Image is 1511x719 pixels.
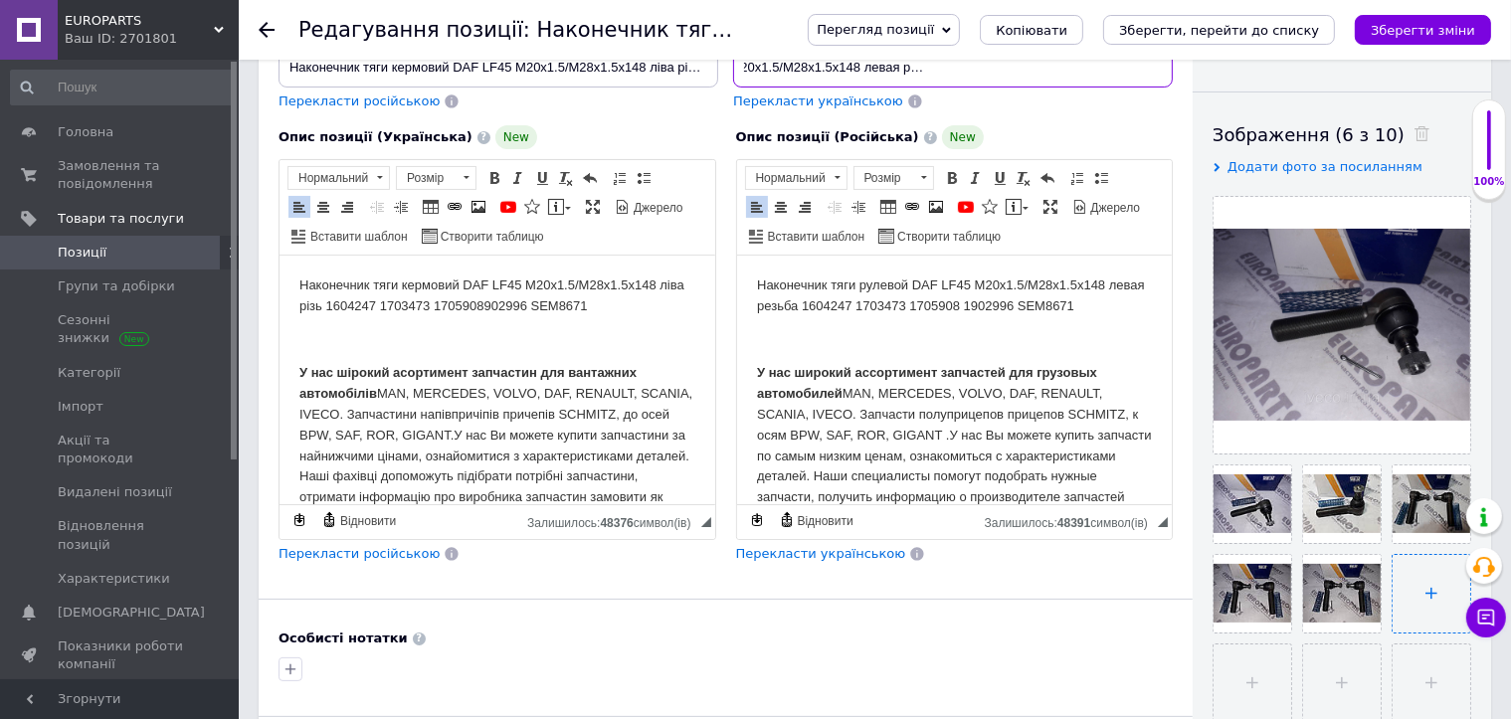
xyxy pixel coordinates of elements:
a: Вставити іконку [521,196,543,218]
a: Вставити повідомлення [545,196,574,218]
span: Розмір [854,167,914,189]
span: Потягніть для зміни розмірів [1158,517,1168,527]
span: Головна [58,123,113,141]
a: Зменшити відступ [824,196,846,218]
span: Перегляд позиції [817,22,934,37]
a: Джерело [1069,196,1144,218]
a: По правому краю [794,196,816,218]
button: Чат з покупцем [1466,598,1506,637]
a: Підкреслений (Ctrl+U) [531,167,553,189]
a: Таблиця [420,196,442,218]
a: Повернути (Ctrl+Z) [1037,167,1058,189]
span: Акції та промокоди [58,432,184,467]
a: Вставити/видалити маркований список [633,167,655,189]
a: Зображення [925,196,947,218]
input: Наприклад, H&M жіноча сукня зелена 38 розмір вечірня максі з блискітками [279,48,718,88]
a: Курсив (Ctrl+I) [507,167,529,189]
a: Максимізувати [582,196,604,218]
span: New [942,125,984,149]
span: Замовлення та повідомлення [58,157,184,193]
span: Групи та добірки [58,277,175,295]
span: Нормальний [288,167,370,189]
a: Вставити/видалити маркований список [1090,167,1112,189]
iframe: Редактор, 77E99B3C-A4FC-4FB9-921F-8FC7ACC42EE3 [737,256,1173,504]
a: Вставити іконку [979,196,1001,218]
span: 48376 [600,516,633,530]
a: Вставити/Редагувати посилання (Ctrl+L) [444,196,466,218]
span: EUROPARTS [65,12,214,30]
span: Перекласти українською [736,546,906,561]
div: 100% Якість заповнення [1472,99,1506,200]
div: Зображення (6 з 10) [1213,122,1471,147]
a: Збільшити відступ [848,196,869,218]
a: Вставити шаблон [746,225,868,247]
i: Зберегти зміни [1371,23,1475,38]
span: Опис позиції (Українська) [279,129,472,144]
a: Курсив (Ctrl+I) [965,167,987,189]
a: Нормальний [745,166,848,190]
button: Зберегти зміни [1355,15,1491,45]
a: Розмір [853,166,934,190]
p: Наконечник тяги кермовий DAF LF45 M20x1.5/M28x1.5x148 ліва різь 1604247 1703473 1705908902996 SEM... [20,20,416,62]
i: Зберегти, перейти до списку [1119,23,1319,38]
span: Додати фото за посиланням [1228,159,1422,174]
div: Кiлькiсть символiв [985,511,1158,530]
a: Жирний (Ctrl+B) [483,167,505,189]
a: Вставити шаблон [288,225,411,247]
a: Додати відео з YouTube [497,196,519,218]
span: Категорії [58,364,120,382]
a: Додати відео з YouTube [955,196,977,218]
p: Наконечник тяги рулевой DAF LF45 M20x1.5/M28x1.5x148 левая резьба 1604247 1703473 1705908 1902996... [20,20,416,62]
a: Вставити/видалити нумерований список [609,167,631,189]
span: Позиції [58,244,106,262]
span: Відновити [795,513,853,530]
a: Вставити повідомлення [1003,196,1032,218]
p: MAN, MERCEDES, VOLVO, DAF, RENAULT, SCANIA, IVECO. Запчасти полуприцепов прицепов SCHMITZ, к осям... [20,107,416,335]
span: Створити таблицю [438,229,544,246]
a: Зробити резервну копію зараз [746,509,768,531]
span: Перекласти російською [279,93,440,108]
input: Наприклад, H&M жіноча сукня зелена 38 розмір вечірня максі з блискітками [733,48,1173,88]
a: По центру [312,196,334,218]
span: 48391 [1057,516,1090,530]
span: Джерело [1088,200,1141,217]
span: Опис позиції (Російська) [736,129,919,144]
a: Джерело [612,196,686,218]
strong: ирокий ассортимент запчастей для грузовых автомобилей [20,109,360,145]
div: Кiлькiсть символiв [527,511,700,530]
a: Підкреслений (Ctrl+U) [989,167,1011,189]
a: Зображення [468,196,489,218]
button: Зберегти, перейти до списку [1103,15,1335,45]
span: Копіювати [996,23,1067,38]
span: Відновлення позицій [58,517,184,553]
span: Потягніть для зміни розмірів [701,517,711,527]
span: Нормальний [746,167,828,189]
a: Жирний (Ctrl+B) [941,167,963,189]
span: Перекласти російською [279,546,440,561]
a: Максимізувати [1039,196,1061,218]
span: Видалені позиції [58,483,172,501]
span: Відновити [337,513,396,530]
a: Видалити форматування [555,167,577,189]
a: Видалити форматування [1013,167,1035,189]
a: Збільшити відступ [390,196,412,218]
a: По центру [770,196,792,218]
span: Показники роботи компанії [58,637,184,673]
span: Імпорт [58,398,103,416]
span: Вставити шаблон [307,229,408,246]
span: Перекласти українською [733,93,903,108]
a: Розмір [396,166,476,190]
span: Характеристики [58,570,170,588]
a: Відновити [776,509,856,531]
a: Повернути (Ctrl+Z) [579,167,601,189]
strong: У нас ш [20,109,68,124]
span: Джерело [631,200,683,217]
a: Відновити [318,509,399,531]
iframe: Редактор, 0C0B4229-A735-4785-83BD-C09DC06B17A1 [280,256,715,504]
span: Створити таблицю [894,229,1001,246]
span: Розмір [397,167,457,189]
div: 100% [1473,175,1505,189]
span: Сезонні знижки [58,311,184,347]
a: Створити таблицю [875,225,1004,247]
a: По правому краю [336,196,358,218]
